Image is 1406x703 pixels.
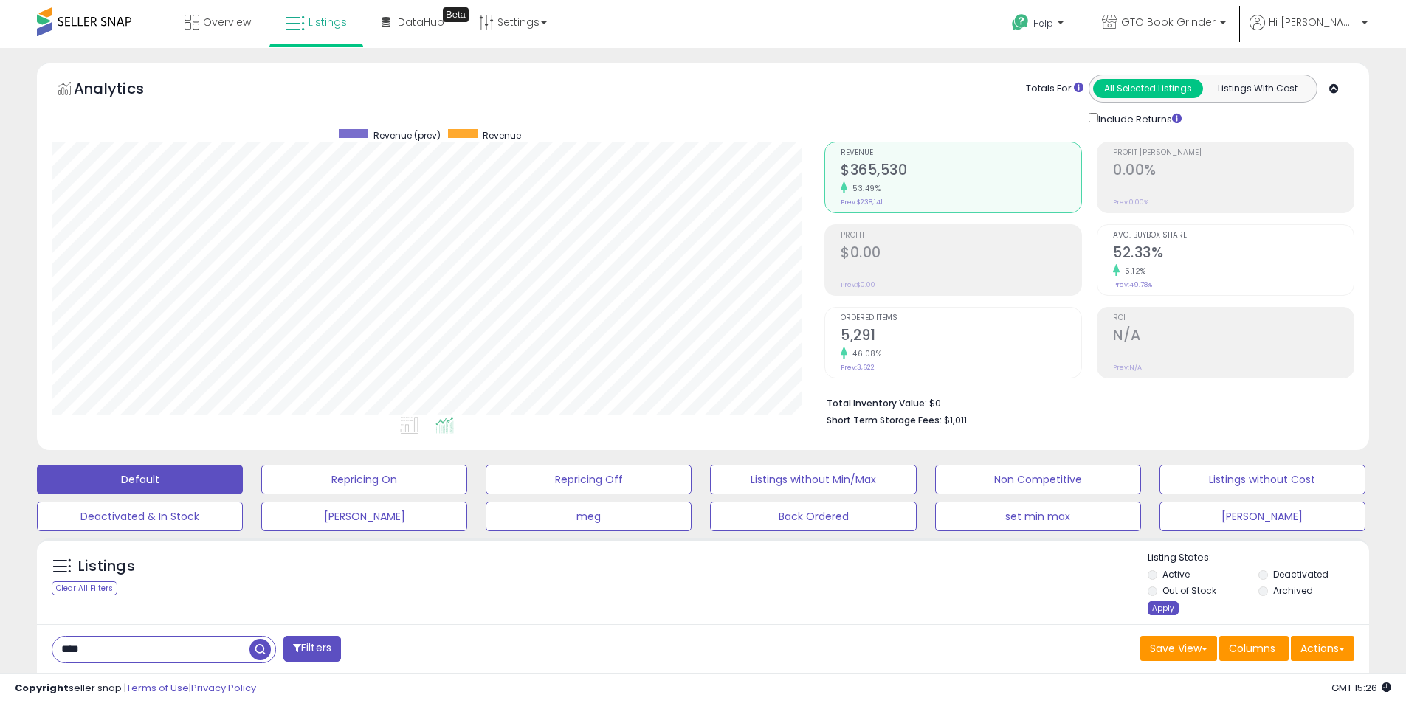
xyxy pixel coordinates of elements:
label: Active [1162,568,1190,581]
span: Avg. Buybox Share [1113,232,1354,240]
h2: 52.33% [1113,244,1354,264]
span: Revenue [841,149,1081,157]
button: Default [37,465,243,494]
a: Hi [PERSON_NAME] [1250,15,1368,48]
button: Columns [1219,636,1289,661]
button: Deactivated & In Stock [37,502,243,531]
i: Get Help [1011,13,1030,32]
span: Profit [841,232,1081,240]
small: Prev: $0.00 [841,280,875,289]
label: Archived [1273,584,1313,597]
button: Actions [1291,636,1354,661]
button: [PERSON_NAME] [261,502,467,531]
small: 53.49% [847,183,881,194]
button: set min max [935,502,1141,531]
b: Short Term Storage Fees: [827,414,942,426]
small: 5.12% [1120,266,1146,277]
small: Prev: 3,622 [841,363,875,372]
a: Terms of Use [126,681,189,695]
button: Listings without Cost [1159,465,1365,494]
span: Listings [309,15,347,30]
small: Prev: $238,141 [841,198,883,207]
li: $0 [827,393,1343,411]
button: Save View [1140,636,1217,661]
span: Revenue [483,129,521,142]
span: Revenue (prev) [373,129,441,142]
span: DataHub [398,15,444,30]
b: Total Inventory Value: [827,397,927,409]
label: Deactivated [1273,568,1329,581]
div: Apply [1148,601,1179,615]
div: seller snap | | [15,682,256,696]
button: Repricing Off [486,465,692,494]
p: Listing States: [1148,551,1369,565]
span: Ordered Items [841,314,1081,322]
button: Listings With Cost [1202,79,1312,98]
span: Profit [PERSON_NAME] [1113,149,1354,157]
small: 46.08% [847,348,881,359]
span: Help [1033,17,1053,30]
button: Filters [283,636,341,662]
h2: 5,291 [841,327,1081,347]
span: Overview [203,15,251,30]
small: Prev: 0.00% [1113,198,1148,207]
h5: Listings [78,556,135,577]
button: Back Ordered [710,502,916,531]
strong: Copyright [15,681,69,695]
span: ROI [1113,314,1354,322]
button: [PERSON_NAME] [1159,502,1365,531]
small: Prev: 49.78% [1113,280,1152,289]
div: Tooltip anchor [443,7,469,22]
span: $1,011 [944,413,967,427]
h2: $0.00 [841,244,1081,264]
label: Out of Stock [1162,584,1216,597]
button: Non Competitive [935,465,1141,494]
div: Totals For [1026,82,1083,96]
button: All Selected Listings [1093,79,1203,98]
button: Repricing On [261,465,467,494]
span: Hi [PERSON_NAME] [1269,15,1357,30]
span: 2025-10-9 15:26 GMT [1331,681,1391,695]
div: Clear All Filters [52,581,117,595]
small: Prev: N/A [1113,363,1142,372]
a: Privacy Policy [191,681,256,695]
span: GTO Book Grinder [1121,15,1216,30]
a: Help [1000,2,1078,48]
span: Columns [1229,641,1275,656]
div: Include Returns [1078,110,1199,127]
button: meg [486,502,692,531]
h2: $365,530 [841,162,1081,181]
button: Listings without Min/Max [710,465,916,494]
h2: N/A [1113,327,1354,347]
h2: 0.00% [1113,162,1354,181]
h5: Analytics [74,78,173,103]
